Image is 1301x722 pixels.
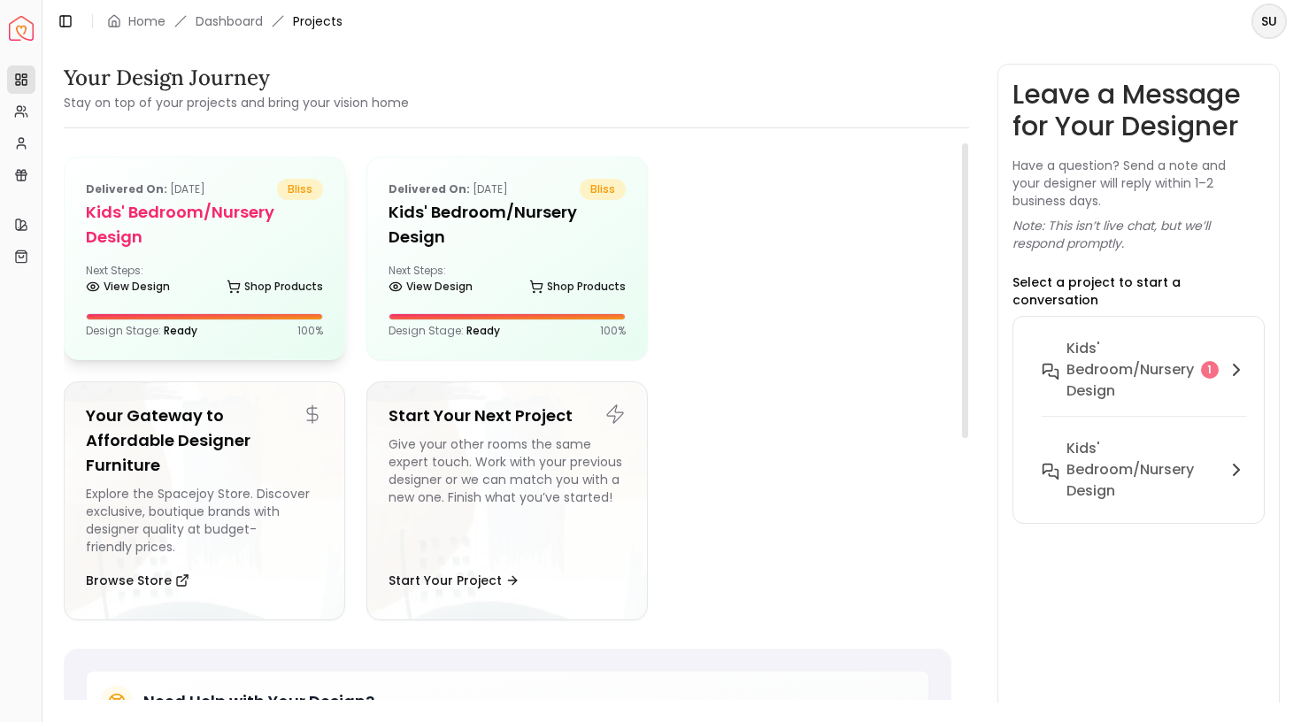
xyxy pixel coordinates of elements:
h5: Kids' Bedroom/Nursery Design [389,200,626,250]
p: Design Stage: [86,324,197,338]
p: Have a question? Send a note and your designer will reply within 1–2 business days. [1012,157,1266,210]
h5: Your Gateway to Affordable Designer Furniture [86,403,323,478]
span: Ready [466,323,500,338]
h5: Kids' Bedroom/Nursery design [86,200,323,250]
nav: breadcrumb [107,12,343,30]
div: Next Steps: [86,264,323,299]
p: 100 % [297,324,323,338]
a: Shop Products [227,274,323,299]
b: Delivered on: [389,181,470,196]
span: bliss [277,179,323,200]
h5: Need Help with Your Design? [143,689,374,714]
button: SU [1251,4,1287,39]
a: Dashboard [196,12,263,30]
span: Ready [164,323,197,338]
p: [DATE] [389,179,508,200]
h3: Your Design Journey [64,64,409,92]
p: 100 % [600,324,626,338]
span: bliss [580,179,626,200]
a: Home [128,12,166,30]
p: Design Stage: [389,324,500,338]
a: Start Your Next ProjectGive your other rooms the same expert touch. Work with your previous desig... [366,381,648,620]
p: Select a project to start a conversation [1012,273,1266,309]
h6: Kids' Bedroom/Nursery Design [1066,438,1219,502]
div: Give your other rooms the same expert touch. Work with your previous designer or we can match you... [389,435,626,556]
p: [DATE] [86,179,205,200]
button: Kids' Bedroom/Nursery Design [1028,431,1261,509]
div: 1 [1201,361,1219,379]
a: Spacejoy [9,16,34,41]
div: Explore the Spacejoy Store. Discover exclusive, boutique brands with designer quality at budget-f... [86,485,323,556]
div: Next Steps: [389,264,626,299]
button: Start Your Project [389,563,520,598]
h5: Start Your Next Project [389,403,626,428]
span: Projects [293,12,343,30]
small: Stay on top of your projects and bring your vision home [64,94,409,111]
button: Browse Store [86,563,189,598]
span: SU [1253,5,1285,37]
h3: Leave a Message for Your Designer [1012,79,1266,142]
p: Note: This isn’t live chat, but we’ll respond promptly. [1012,217,1266,252]
b: Delivered on: [86,181,167,196]
a: Your Gateway to Affordable Designer FurnitureExplore the Spacejoy Store. Discover exclusive, bout... [64,381,345,620]
a: View Design [86,274,170,299]
a: View Design [389,274,473,299]
button: Kids' Bedroom/Nursery design1 [1028,331,1261,431]
img: Spacejoy Logo [9,16,34,41]
a: Shop Products [529,274,626,299]
h6: Kids' Bedroom/Nursery design [1066,338,1194,402]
